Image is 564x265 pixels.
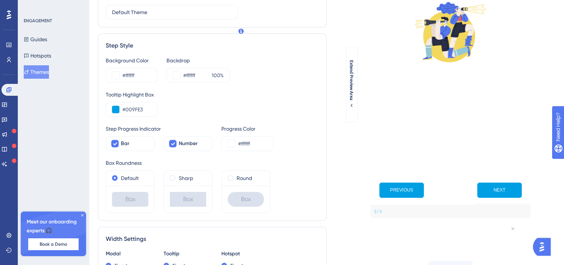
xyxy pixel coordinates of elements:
[179,174,193,183] label: Sharp
[121,139,129,148] span: Bar
[237,174,252,183] label: Round
[370,205,531,218] div: Footer
[28,238,79,250] button: Book a Demo
[170,192,206,207] div: Box
[164,249,212,258] div: Tooltip
[112,8,231,16] input: Theme Name
[349,60,354,100] span: Extend Preview Area
[24,18,52,24] div: ENGAGEMENT
[106,235,319,243] div: Width Settings
[221,124,273,133] div: Progress Color
[24,33,47,46] button: Guides
[346,60,357,108] button: Extend Preview Area
[511,227,514,230] div: Close Preview
[179,139,198,148] span: Number
[221,249,270,258] div: Hotspot
[451,231,469,238] b: Tooltip.
[212,71,220,80] input: %
[27,217,80,235] span: Meet our onboarding experts 🎧
[106,56,158,65] div: Background Color
[376,104,525,115] h2: Header 2 is the cool one
[121,174,139,183] label: Default
[106,41,319,50] div: Step Style
[17,2,46,11] span: Need Help?
[24,65,49,79] button: Themes
[376,150,525,164] p: Body Text is the text snippet you can explain anything to your users about your product
[374,209,382,215] div: Step 2 of 3
[112,192,148,207] div: Box
[209,71,224,80] label: %
[24,49,51,62] button: Hotspots
[106,124,212,133] div: Step Progress Indicator
[228,192,264,207] div: Box
[477,183,522,198] button: Next
[533,236,555,258] iframe: UserGuiding AI Assistant Launcher
[106,90,319,99] div: Tooltip Highlight Box
[376,130,525,134] h3: Header 3 is the middle one
[390,230,511,240] p: This is a
[379,183,424,198] button: Previous
[376,75,525,88] h1: Header 1 is the first one
[106,158,319,167] div: Box Roundness
[40,241,67,247] span: Book a Demo
[106,249,155,258] div: Modal
[166,56,230,65] div: Backdrop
